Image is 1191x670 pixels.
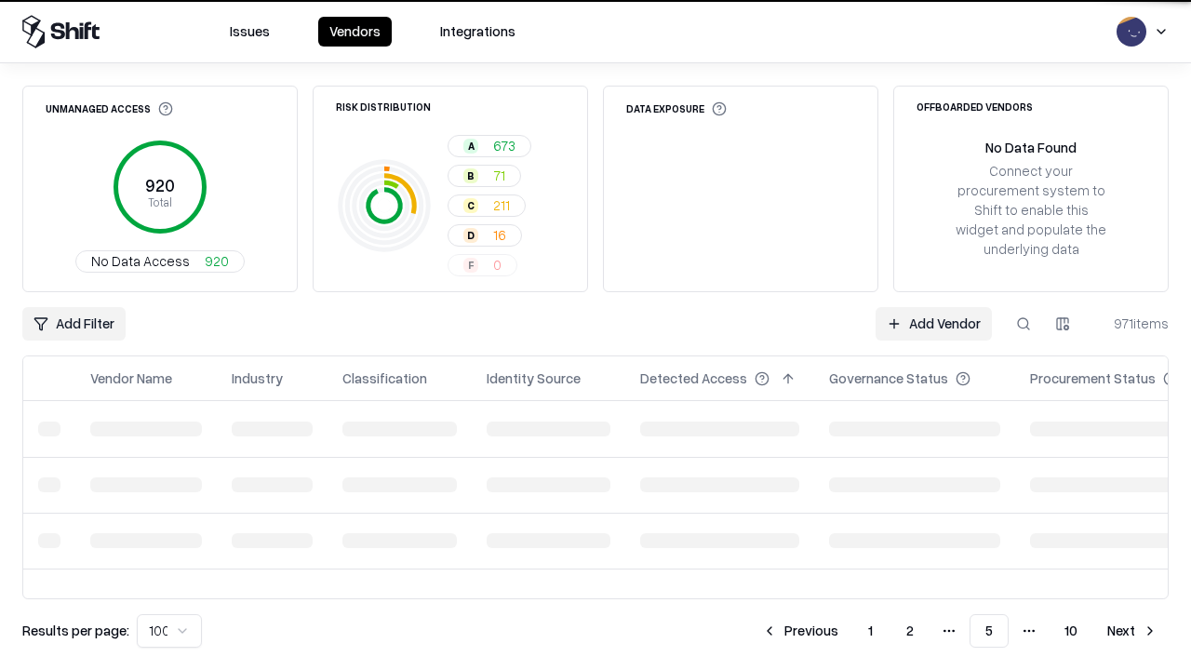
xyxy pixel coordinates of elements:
[342,368,427,388] div: Classification
[148,194,172,209] tspan: Total
[91,251,190,271] span: No Data Access
[205,251,229,271] span: 920
[463,168,478,183] div: B
[232,368,283,388] div: Industry
[318,17,392,47] button: Vendors
[463,198,478,213] div: C
[829,368,948,388] div: Governance Status
[46,101,173,116] div: Unmanaged Access
[1030,368,1156,388] div: Procurement Status
[90,368,172,388] div: Vendor Name
[145,175,175,195] tspan: 920
[448,165,521,187] button: B71
[493,166,505,185] span: 71
[463,228,478,243] div: D
[429,17,527,47] button: Integrations
[219,17,281,47] button: Issues
[493,136,515,155] span: 673
[1094,314,1169,333] div: 971 items
[75,250,245,273] button: No Data Access920
[970,614,1009,648] button: 5
[493,225,506,245] span: 16
[751,614,850,648] button: Previous
[640,368,747,388] div: Detected Access
[22,307,126,341] button: Add Filter
[853,614,888,648] button: 1
[487,368,581,388] div: Identity Source
[448,194,526,217] button: C211
[336,101,431,112] div: Risk Distribution
[448,135,531,157] button: A673
[954,161,1108,260] div: Connect your procurement system to Shift to enable this widget and populate the underlying data
[463,139,478,154] div: A
[1050,614,1092,648] button: 10
[985,138,1077,157] div: No Data Found
[626,101,727,116] div: Data Exposure
[448,224,522,247] button: D16
[22,621,129,640] p: Results per page:
[876,307,992,341] a: Add Vendor
[891,614,929,648] button: 2
[751,614,1169,648] nav: pagination
[1096,614,1169,648] button: Next
[917,101,1033,112] div: Offboarded Vendors
[493,195,510,215] span: 211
